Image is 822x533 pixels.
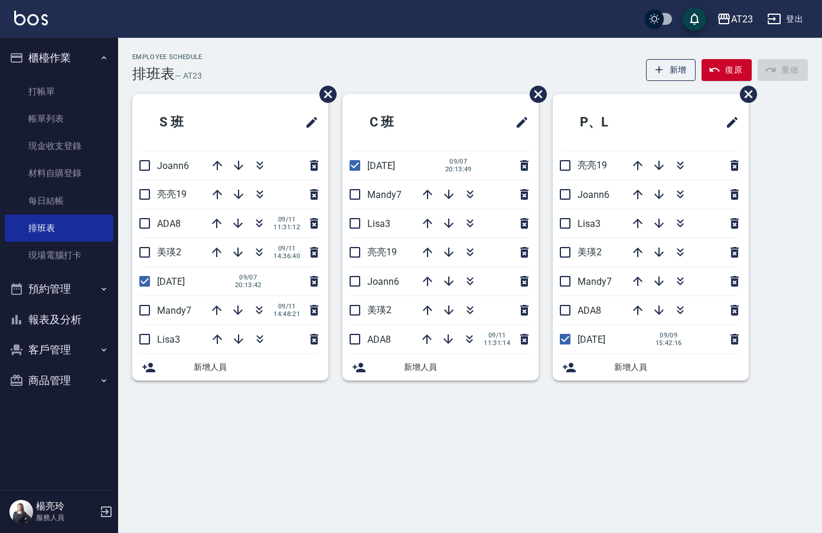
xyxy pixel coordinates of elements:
span: 刪除班表 [311,77,338,112]
h3: 排班表 [132,66,175,82]
a: 現場電腦打卡 [5,242,113,269]
span: 09/11 [273,216,300,223]
span: Joann6 [578,189,609,200]
span: 美瑛2 [578,246,602,258]
span: 修改班表的標題 [508,108,529,136]
button: 報表及分析 [5,304,113,335]
button: 新增 [646,59,696,81]
span: 美瑛2 [157,246,181,258]
span: Lisa3 [157,334,180,345]
span: ADA8 [367,334,391,345]
span: Lisa3 [367,218,390,229]
img: Logo [14,11,48,25]
span: 修改班表的標題 [298,108,319,136]
button: 復原 [702,59,752,81]
span: 美瑛2 [367,304,392,316]
span: 09/07 [445,158,472,165]
a: 排班表 [5,214,113,242]
a: 打帳單 [5,78,113,105]
a: 帳單列表 [5,105,113,132]
div: 新增人員 [553,354,749,381]
span: Mandy7 [578,276,612,287]
button: 登出 [762,8,808,30]
span: 亮亮19 [578,160,607,171]
span: [DATE] [578,334,605,345]
p: 服務人員 [36,512,96,523]
span: Mandy7 [367,189,402,200]
span: 15:42:16 [655,339,682,347]
span: ADA8 [578,305,601,316]
h2: S 班 [142,101,249,144]
span: 11:31:14 [484,339,510,347]
div: 新增人員 [132,354,328,381]
span: 14:48:21 [273,310,300,318]
button: 櫃檯作業 [5,43,113,73]
button: 客戶管理 [5,334,113,365]
span: 11:31:12 [273,223,300,231]
span: 09/11 [484,331,510,339]
button: 商品管理 [5,365,113,396]
span: [DATE] [367,160,395,171]
div: 新增人員 [342,354,539,381]
span: 新增人員 [614,361,739,373]
span: 亮亮19 [367,246,397,258]
button: 預約管理 [5,274,113,304]
span: Joann6 [367,276,399,287]
span: 新增人員 [194,361,319,373]
h5: 楊亮玲 [36,500,96,512]
span: 20:13:49 [445,165,472,173]
h2: Employee Schedule [132,53,203,61]
button: AT23 [712,7,758,31]
span: 09/07 [235,274,262,281]
span: 刪除班表 [521,77,549,112]
button: save [683,7,706,31]
span: 新增人員 [404,361,529,373]
span: ADA8 [157,218,181,229]
span: 刪除班表 [731,77,759,112]
div: AT23 [731,12,753,27]
span: 14:36:40 [273,252,300,260]
span: 09/11 [273,245,300,252]
span: 修改班表的標題 [718,108,739,136]
span: 20:13:42 [235,281,262,289]
h2: P、L [562,101,672,144]
img: Person [9,500,33,524]
span: Lisa3 [578,218,601,229]
a: 現金收支登錄 [5,132,113,160]
a: 材料自購登錄 [5,160,113,187]
span: 亮亮19 [157,188,187,200]
span: Mandy7 [157,305,191,316]
a: 每日結帳 [5,187,113,214]
h6: — AT23 [175,70,202,82]
span: 09/09 [655,331,682,339]
h2: C 班 [352,101,459,144]
span: Joann6 [157,160,189,171]
span: 09/11 [273,303,300,310]
span: [DATE] [157,276,185,287]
